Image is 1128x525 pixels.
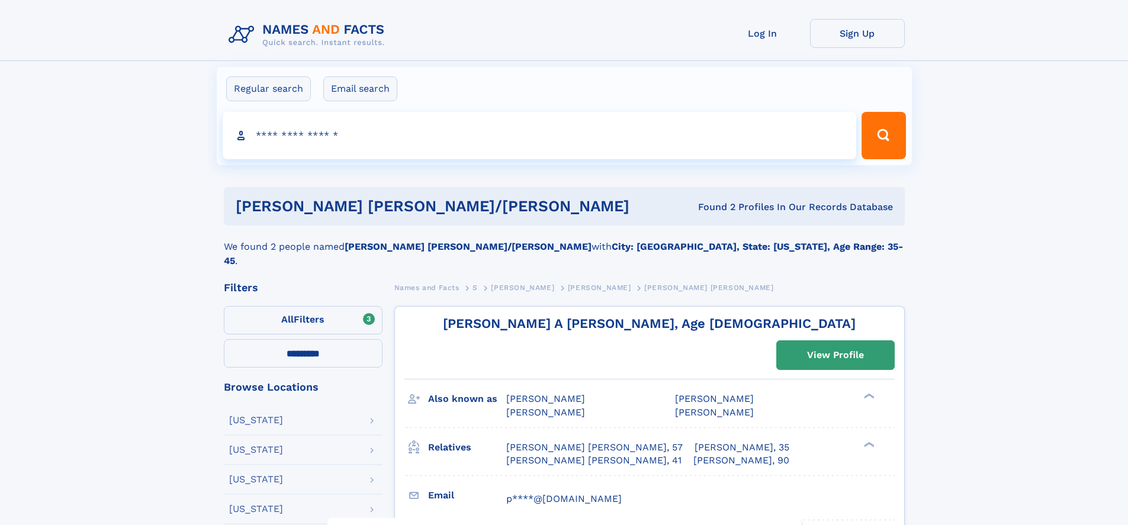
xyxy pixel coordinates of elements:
h3: Relatives [428,437,506,458]
div: Filters [224,282,383,293]
span: All [281,314,294,325]
div: [US_STATE] [229,445,283,455]
button: Search Button [862,112,905,159]
a: S [473,280,478,295]
a: [PERSON_NAME] [491,280,554,295]
div: View Profile [807,342,864,369]
div: [US_STATE] [229,504,283,514]
a: [PERSON_NAME], 35 [695,441,789,454]
h1: [PERSON_NAME] [PERSON_NAME]/[PERSON_NAME] [236,199,664,214]
a: Sign Up [810,19,905,48]
img: Logo Names and Facts [224,19,394,51]
label: Regular search [226,76,311,101]
span: [PERSON_NAME] [491,284,554,292]
b: [PERSON_NAME] [PERSON_NAME]/[PERSON_NAME] [345,241,592,252]
label: Email search [323,76,397,101]
a: [PERSON_NAME] [PERSON_NAME], 41 [506,454,682,467]
a: [PERSON_NAME] A [PERSON_NAME], Age [DEMOGRAPHIC_DATA] [443,316,856,331]
b: City: [GEOGRAPHIC_DATA], State: [US_STATE], Age Range: 35-45 [224,241,903,266]
a: [PERSON_NAME], 90 [693,454,789,467]
div: ❯ [861,392,875,400]
a: [PERSON_NAME] [PERSON_NAME], 57 [506,441,683,454]
h3: Also known as [428,389,506,409]
a: View Profile [777,341,894,369]
span: [PERSON_NAME] [506,407,585,418]
span: [PERSON_NAME] [506,393,585,404]
div: Found 2 Profiles In Our Records Database [664,201,893,214]
label: Filters [224,306,383,334]
span: [PERSON_NAME] [PERSON_NAME] [644,284,773,292]
a: [PERSON_NAME] [568,280,631,295]
span: [PERSON_NAME] [568,284,631,292]
a: Names and Facts [394,280,459,295]
a: Log In [715,19,810,48]
span: [PERSON_NAME] [675,393,754,404]
span: [PERSON_NAME] [675,407,754,418]
div: ❯ [861,440,875,448]
div: [US_STATE] [229,475,283,484]
span: S [473,284,478,292]
div: We found 2 people named with . [224,226,905,268]
div: Browse Locations [224,382,383,392]
input: search input [223,112,857,159]
h3: Email [428,485,506,505]
div: [US_STATE] [229,416,283,425]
